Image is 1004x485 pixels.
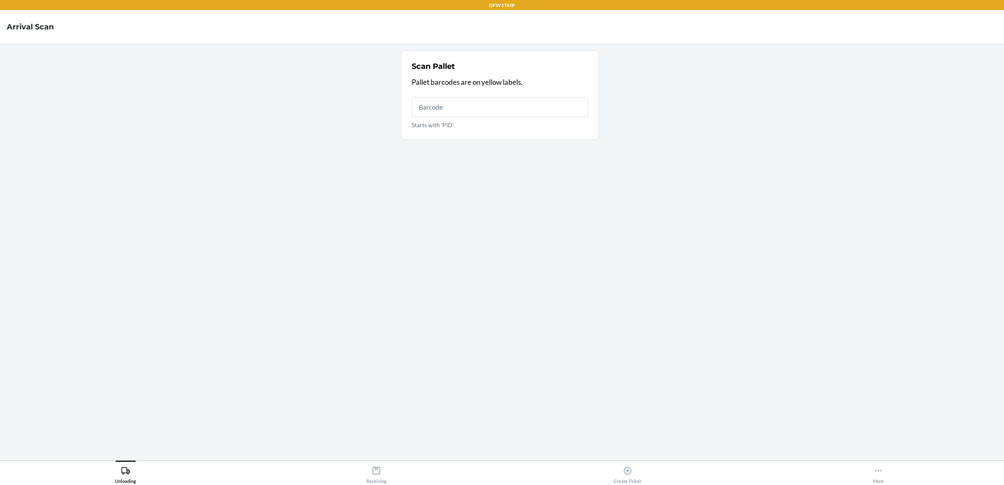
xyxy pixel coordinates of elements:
[412,61,455,72] h2: Scan Pallet
[251,461,502,484] button: Receiving
[115,463,136,484] div: Unloading
[489,2,515,9] p: DFW1TMP
[366,463,386,484] div: Receiving
[412,77,588,88] p: Pallet barcodes are on yellow labels.
[502,461,753,484] button: Create Ticket
[412,121,588,129] p: Starts with 'PID'
[412,97,588,117] input: Starts with 'PID'
[873,463,884,484] div: More
[614,463,641,484] div: Create Ticket
[7,21,54,32] h4: Arrival Scan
